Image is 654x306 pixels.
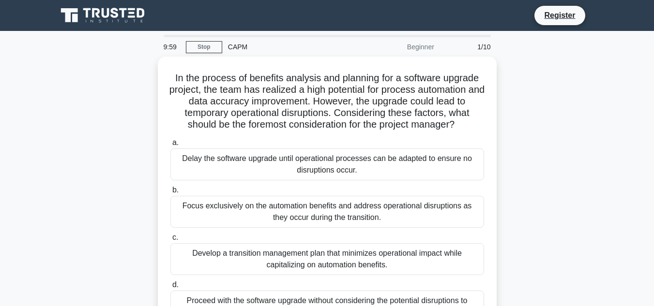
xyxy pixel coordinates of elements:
div: CAPM [222,37,355,57]
span: d. [172,280,179,289]
span: a. [172,138,179,146]
div: Delay the software upgrade until operational processes can be adapted to ensure no disruptions oc... [170,148,484,180]
h5: In the process of benefits analysis and planning for a software upgrade project, the team has rea... [169,72,485,131]
div: Focus exclusively on the automation benefits and address operational disruptions as they occur du... [170,196,484,228]
div: Beginner [355,37,440,57]
div: 1/10 [440,37,497,57]
a: Stop [186,41,222,53]
div: Develop a transition management plan that minimizes operational impact while capitalizing on auto... [170,243,484,275]
span: b. [172,186,179,194]
a: Register [538,9,581,21]
span: c. [172,233,178,241]
div: 9:59 [158,37,186,57]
